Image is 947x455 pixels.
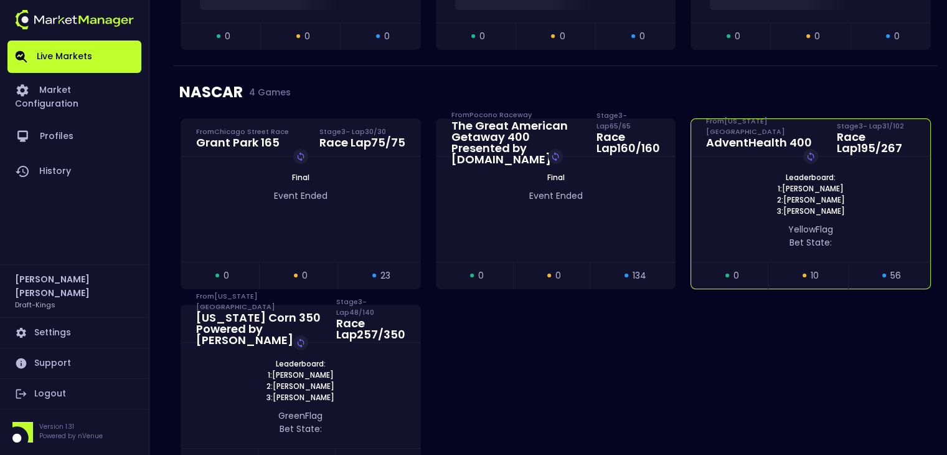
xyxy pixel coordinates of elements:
span: 3: [PERSON_NAME] [263,392,338,403]
span: 1: [PERSON_NAME] [774,183,847,194]
span: 0 [894,30,900,43]
div: From [US_STATE][GEOGRAPHIC_DATA] [196,302,321,312]
div: Race Lap 75 / 75 [319,137,405,148]
a: Market Configuration [7,73,141,119]
span: 0 [735,30,740,43]
span: 0 [814,30,820,43]
div: [US_STATE] Corn 350 Powered by [PERSON_NAME] [196,312,321,346]
span: 0 [224,269,229,282]
a: Profiles [7,119,141,154]
a: History [7,154,141,189]
span: 134 [633,269,646,282]
div: Race Lap 160 / 160 [596,132,660,154]
span: Event Ended [529,189,582,202]
span: 0 [733,269,739,282]
span: Leaderboard: [272,358,329,370]
span: Final [288,172,313,183]
div: From Pocono Raceway [451,110,582,120]
span: green Flag [278,410,323,422]
img: replayImg [296,338,306,348]
h2: [PERSON_NAME] [PERSON_NAME] [15,272,134,300]
span: 23 [380,269,390,282]
span: 4 Games [243,87,291,97]
span: 2: [PERSON_NAME] [263,381,338,392]
span: 56 [890,269,901,282]
span: 2: [PERSON_NAME] [773,194,849,206]
span: 0 [639,30,645,43]
div: Grant Park 165 [196,137,289,148]
img: logo [15,10,134,29]
span: Event Ended [274,189,327,202]
span: 0 [302,269,308,282]
a: Settings [7,318,141,348]
span: 3: [PERSON_NAME] [773,206,849,217]
div: From Chicago Street Race [196,127,289,136]
span: 0 [304,30,310,43]
span: 0 [555,269,561,282]
span: Bet State: [789,236,832,249]
span: Leaderboard: [782,172,839,183]
img: replayImg [806,151,816,161]
div: Race Lap 195 / 267 [837,132,915,154]
a: Live Markets [7,41,141,73]
img: replayImg [550,151,560,161]
span: 0 [479,30,485,43]
div: Race Lap 257 / 350 [336,318,405,340]
img: replayImg [296,151,306,161]
span: 1: [PERSON_NAME] [264,370,337,381]
a: Logout [7,379,141,409]
span: 0 [225,30,230,43]
div: Version 1.31Powered by nVenue [7,422,141,443]
div: Stage 3 - Lap 31 / 102 [837,121,915,131]
div: From [US_STATE][GEOGRAPHIC_DATA] [706,127,822,136]
p: Powered by nVenue [39,431,103,441]
span: yellow Flag [788,223,833,236]
a: Support [7,348,141,378]
span: 0 [559,30,565,43]
div: The Great American Getaway 400 Presented by [DOMAIN_NAME] [451,120,582,165]
span: Bet State: [280,423,322,435]
p: Version 1.31 [39,422,103,431]
span: 10 [811,269,819,282]
div: Stage 3 - Lap 65 / 65 [596,121,660,131]
div: Stage 3 - Lap 48 / 140 [336,307,405,317]
span: Final [543,172,568,183]
span: 0 [384,30,390,43]
h3: Draft-Kings [15,300,55,309]
span: 0 [478,269,484,282]
div: Stage 3 - Lap 30 / 30 [319,127,405,136]
div: AdventHealth 400 [706,137,822,148]
div: NASCAR [179,66,932,118]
